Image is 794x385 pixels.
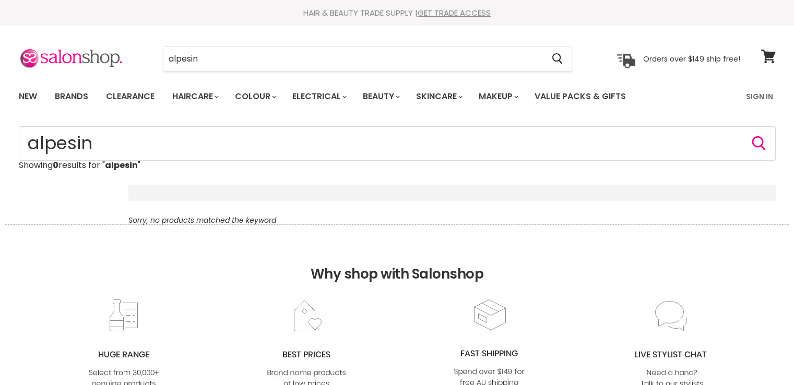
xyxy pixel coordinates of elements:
a: Brands [47,86,96,107]
ul: Main menu [11,81,687,112]
a: Beauty [355,86,406,107]
a: Clearance [98,86,162,107]
a: Makeup [471,86,525,107]
p: Showing results for " " [19,161,776,170]
a: Colour [227,86,282,107]
a: GET TRADE ACCESS [418,7,491,18]
a: Sign In [740,86,779,107]
a: Skincare [408,86,469,107]
form: Product [19,126,776,161]
input: Search [19,126,776,161]
button: Search [544,47,572,71]
a: New [11,86,45,107]
a: Value Packs & Gifts [527,86,634,107]
nav: Main [6,81,789,112]
em: Sorry, no products matched the keyword [128,215,276,225]
strong: 0 [53,159,58,171]
input: Search [163,47,544,71]
a: Electrical [285,86,353,107]
p: Orders over $149 ship free! [643,54,740,63]
form: Product [163,46,572,71]
a: Haircare [164,86,225,107]
h2: Why shop with Salonshop [5,224,789,298]
div: HAIR & BEAUTY TRADE SUPPLY | [6,8,789,18]
strong: alpesin [105,159,138,171]
button: Search [751,135,767,152]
